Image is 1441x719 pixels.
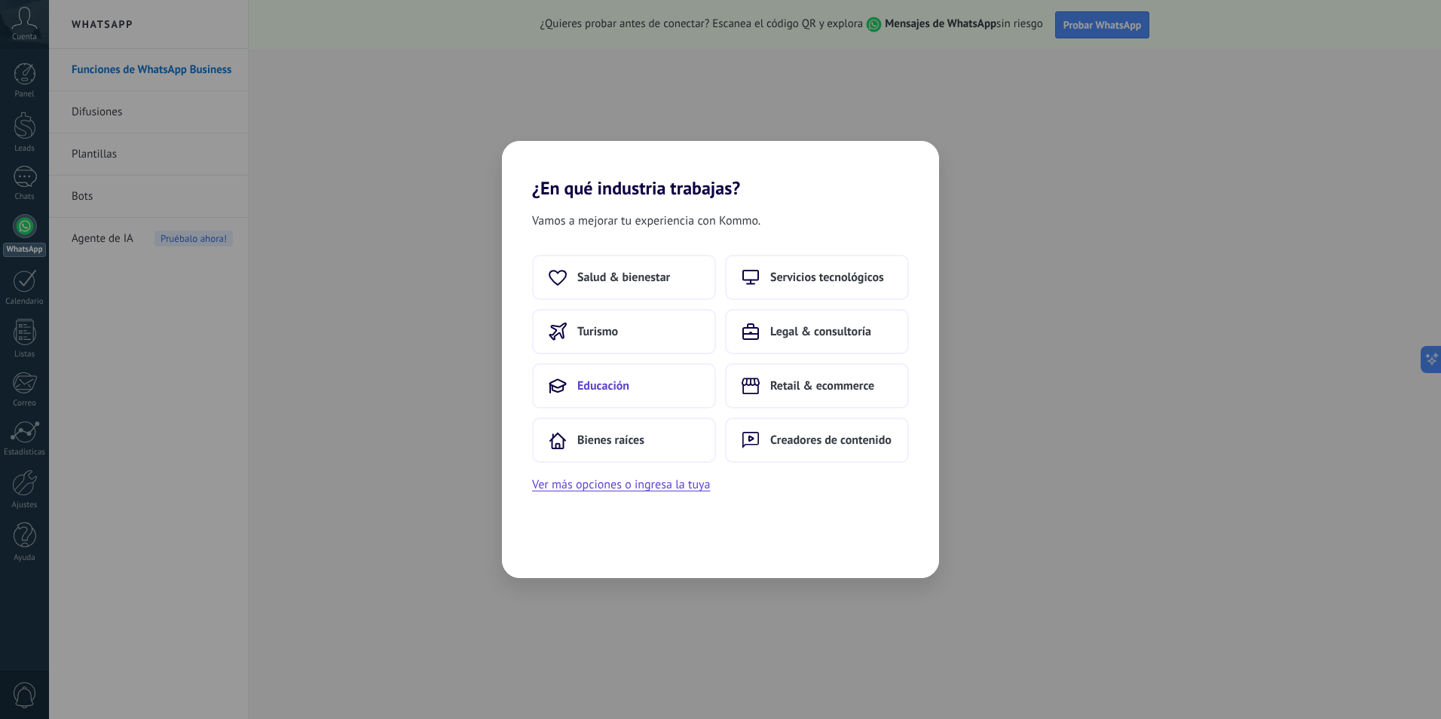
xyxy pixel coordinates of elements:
button: Legal & consultoría [725,309,909,354]
span: Bienes raíces [577,433,644,448]
span: Vamos a mejorar tu experiencia con Kommo. [532,211,760,231]
span: Retail & ecommerce [770,378,874,393]
span: Educación [577,378,629,393]
button: Creadores de contenido [725,418,909,463]
button: Turismo [532,309,716,354]
span: Servicios tecnológicos [770,270,884,285]
h2: ¿En qué industria trabajas? [502,141,939,199]
button: Servicios tecnológicos [725,255,909,300]
span: Creadores de contenido [770,433,892,448]
span: Legal & consultoría [770,324,871,339]
button: Educación [532,363,716,408]
button: Ver más opciones o ingresa la tuya [532,475,710,494]
button: Bienes raíces [532,418,716,463]
button: Retail & ecommerce [725,363,909,408]
span: Turismo [577,324,618,339]
span: Salud & bienestar [577,270,670,285]
button: Salud & bienestar [532,255,716,300]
